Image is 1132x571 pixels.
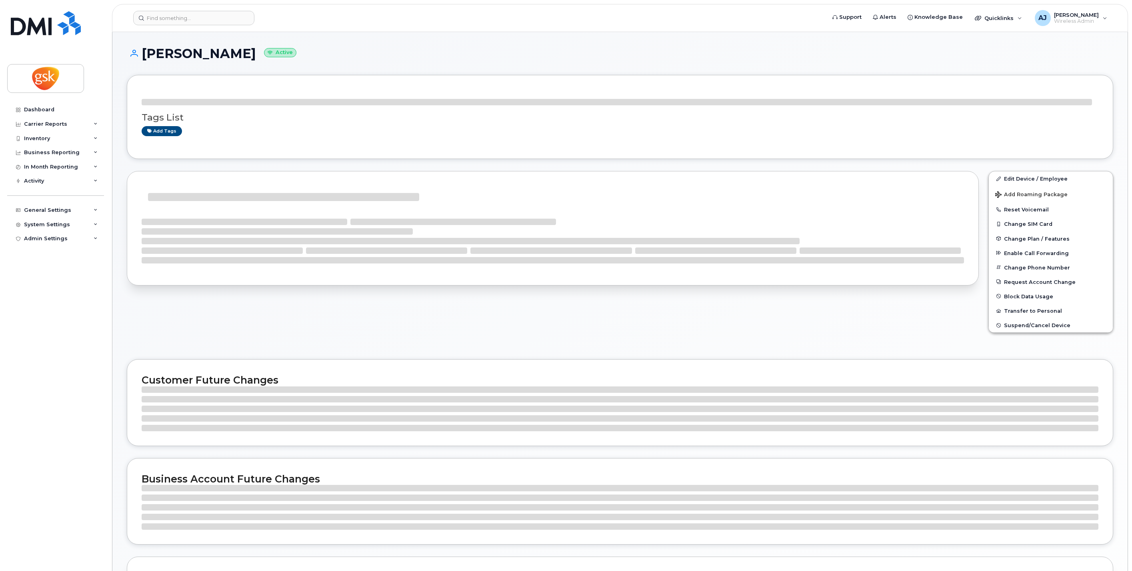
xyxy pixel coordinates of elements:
[989,202,1113,217] button: Reset Voicemail
[989,231,1113,246] button: Change Plan / Features
[142,126,182,136] a: Add tags
[142,473,1098,485] h2: Business Account Future Changes
[989,171,1113,186] a: Edit Device / Employee
[989,318,1113,332] button: Suspend/Cancel Device
[1004,250,1069,256] span: Enable Call Forwarding
[989,217,1113,231] button: Change SIM Card
[989,289,1113,304] button: Block Data Usage
[989,186,1113,202] button: Add Roaming Package
[264,48,296,57] small: Active
[142,374,1098,386] h2: Customer Future Changes
[1004,235,1070,241] span: Change Plan / Features
[989,260,1113,275] button: Change Phone Number
[1004,322,1070,328] span: Suspend/Cancel Device
[995,191,1068,199] span: Add Roaming Package
[142,113,1098,123] h3: Tags List
[989,275,1113,289] button: Request Account Change
[127,46,1113,60] h1: [PERSON_NAME]
[989,246,1113,260] button: Enable Call Forwarding
[989,304,1113,318] button: Transfer to Personal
